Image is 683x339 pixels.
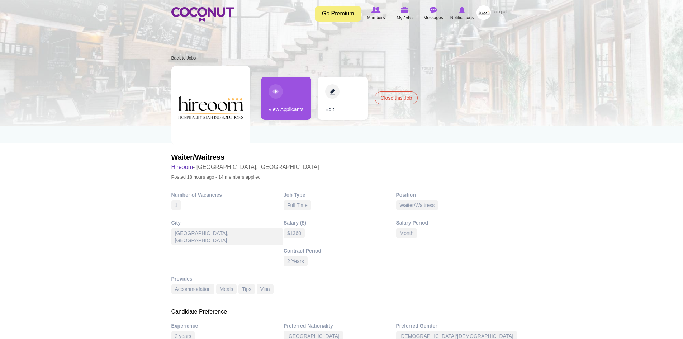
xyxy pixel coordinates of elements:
div: [GEOGRAPHIC_DATA], [GEOGRAPHIC_DATA] [171,228,284,245]
div: City [171,219,284,226]
div: Contract Period [284,247,396,254]
div: Month [396,228,417,238]
div: Preferred Nationality [284,322,396,329]
div: 1 [171,200,181,210]
p: Posted 18 hours ago - 14 members applied [171,172,319,182]
div: Waiter/Waitress [396,200,438,210]
a: Go Premium [315,6,361,22]
img: Messages [430,7,437,13]
a: Edit [318,77,368,120]
a: Close this Job [375,91,418,104]
img: Home [171,7,234,22]
span: My Jobs [397,14,413,22]
div: Experience [171,322,284,329]
img: Browse Members [371,7,380,13]
div: Salary Period [396,219,509,226]
a: Messages Messages [419,5,448,22]
h2: Waiter/Waitress [171,152,319,162]
div: Tips [238,284,255,294]
a: Back to Jobs [171,56,196,61]
div: $1360 [284,228,305,238]
span: Candidate Preference [171,309,227,315]
img: Notifications [459,7,465,13]
div: Meals [216,284,237,294]
a: Browse Members Members [362,5,390,22]
h3: - [GEOGRAPHIC_DATA], [GEOGRAPHIC_DATA] [171,162,319,172]
div: Preferred Gender [396,322,509,329]
div: 2 Years [284,256,308,266]
a: Notifications Notifications [448,5,476,22]
div: Provides [171,275,512,282]
div: Accommodation [171,284,214,294]
div: Job Type [284,191,396,198]
div: Salary ($) [284,219,396,226]
a: Hireoom [171,164,193,170]
span: Notifications [450,14,474,21]
a: العربية [491,5,512,20]
div: Visa [257,284,274,294]
a: My Jobs My Jobs [390,5,419,22]
span: Members [367,14,385,21]
div: Number of Vacancies [171,191,284,198]
span: Messages [423,14,443,21]
div: Position [396,191,509,198]
div: Full Time [284,200,311,210]
a: View Applicants [261,77,311,120]
img: My Jobs [401,7,409,13]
